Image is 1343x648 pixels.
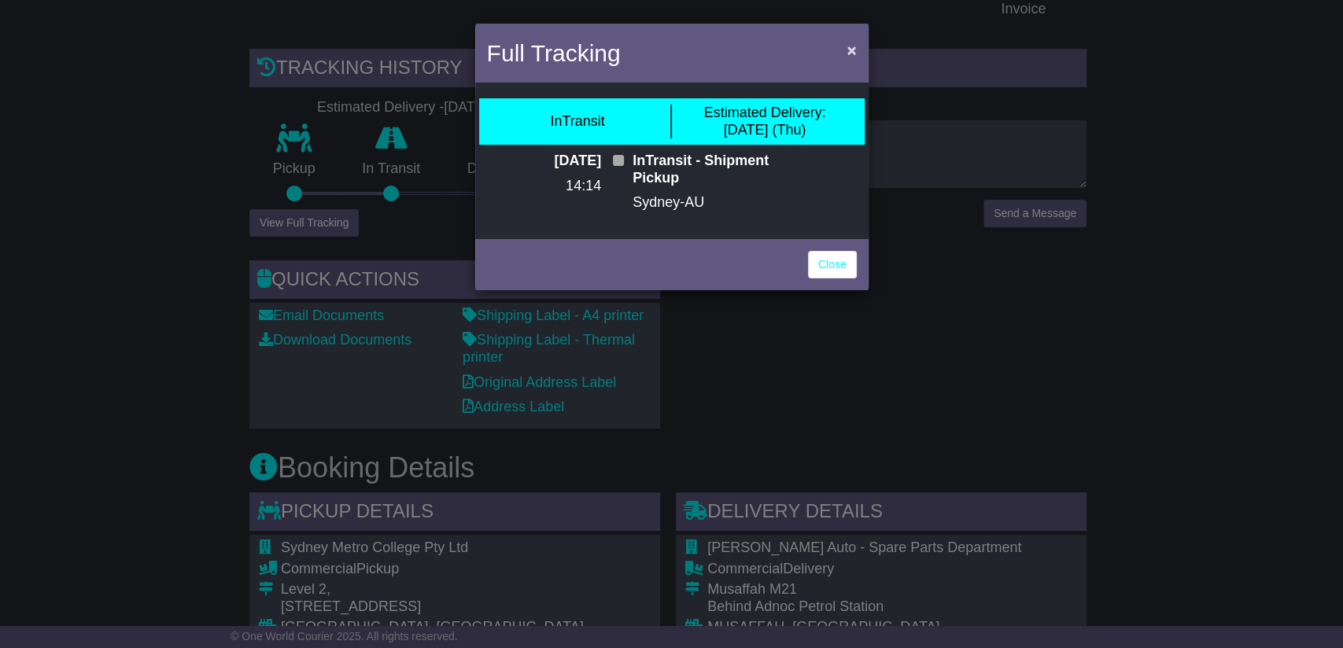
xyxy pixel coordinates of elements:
[839,34,864,66] button: Close
[633,194,804,212] p: Sydney-AU
[808,251,857,278] a: Close
[487,35,621,71] h4: Full Tracking
[703,105,825,120] span: Estimated Delivery:
[550,113,604,131] div: InTransit
[539,178,601,195] p: 14:14
[633,153,804,186] p: InTransit - Shipment Pickup
[703,105,825,138] div: [DATE] (Thu)
[847,41,856,59] span: ×
[539,153,601,170] p: [DATE]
